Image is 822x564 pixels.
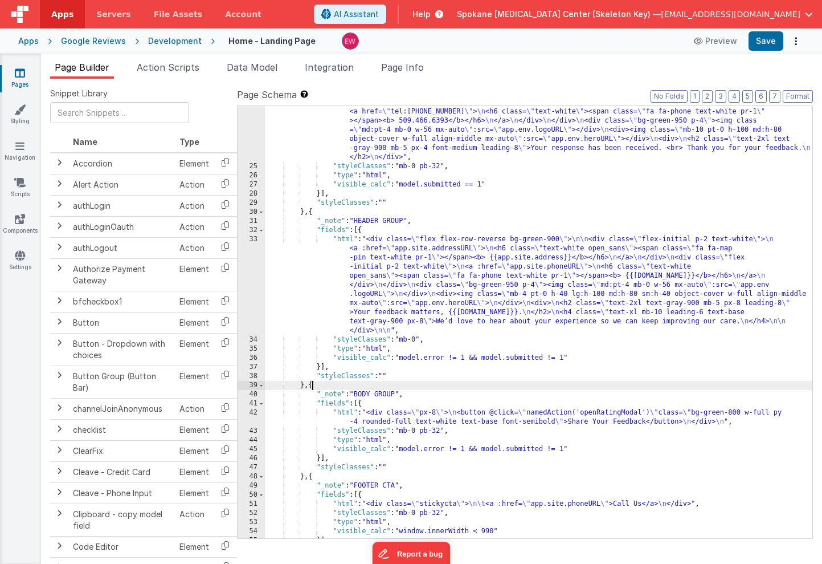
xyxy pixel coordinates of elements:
[769,90,780,103] button: 7
[238,390,265,399] div: 40
[238,436,265,445] div: 44
[238,354,265,363] div: 36
[238,463,265,472] div: 47
[175,461,214,482] td: Element
[412,9,431,20] span: Help
[742,90,753,103] button: 5
[137,62,199,73] span: Action Scripts
[238,62,265,162] div: 24
[61,35,126,47] div: Google Reviews
[238,344,265,354] div: 35
[175,419,214,440] td: Element
[238,536,265,545] div: 55
[68,398,175,419] td: channelJoinAnonymous
[68,312,175,333] td: Button
[702,90,713,103] button: 2
[154,9,203,20] span: File Assets
[788,33,804,49] button: Options
[68,482,175,504] td: Cleave - Phone Input
[18,35,39,47] div: Apps
[175,366,214,398] td: Element
[238,518,265,527] div: 53
[238,363,265,372] div: 37
[238,208,265,217] div: 30
[51,9,73,20] span: Apps
[238,481,265,490] div: 49
[68,440,175,461] td: ClearFix
[73,137,97,147] span: Name
[314,5,386,24] button: AI Assistant
[68,216,175,237] td: authLoginOauth
[238,217,265,226] div: 31
[227,62,277,73] span: Data Model
[68,237,175,258] td: authLogout
[238,171,265,180] div: 26
[68,333,175,366] td: Button - Dropdown with choices
[68,258,175,291] td: Authorize Payment Gateway
[238,408,265,427] div: 42
[238,335,265,344] div: 34
[238,372,265,381] div: 38
[228,36,316,45] h4: Home - Landing Page
[238,381,265,390] div: 39
[238,509,265,518] div: 52
[175,536,214,557] td: Element
[238,180,265,189] div: 27
[68,461,175,482] td: Cleave - Credit Card
[457,9,813,20] button: Spokane [MEDICAL_DATA] Center (Skeleton Key) — [EMAIL_ADDRESS][DOMAIN_NAME]
[68,291,175,312] td: bfcheckbox1
[175,153,214,175] td: Element
[729,90,740,103] button: 4
[238,472,265,481] div: 48
[783,90,813,103] button: Format
[755,90,767,103] button: 6
[175,216,214,237] td: Action
[68,366,175,398] td: Button Group (Button Bar)
[238,198,265,208] div: 29
[175,333,214,366] td: Element
[175,258,214,291] td: Element
[749,31,783,51] button: Save
[305,62,354,73] span: Integration
[179,137,199,147] span: Type
[238,527,265,536] div: 54
[175,291,214,312] td: Element
[457,9,661,20] span: Spokane [MEDICAL_DATA] Center (Skeleton Key) —
[68,504,175,536] td: Clipboard - copy model field
[381,62,424,73] span: Page Info
[238,235,265,335] div: 33
[50,102,189,123] input: Search Snippets ...
[68,195,175,216] td: authLogin
[334,9,379,20] span: AI Assistant
[175,237,214,258] td: Action
[651,90,688,103] button: No Folds
[68,536,175,557] td: Code Editor
[68,419,175,440] td: checklist
[237,88,297,102] span: Page Schema
[55,62,109,73] span: Page Builder
[238,490,265,500] div: 50
[687,32,744,50] button: Preview
[175,440,214,461] td: Element
[690,90,700,103] button: 1
[68,174,175,195] td: Alert Action
[661,9,800,20] span: [EMAIL_ADDRESS][DOMAIN_NAME]
[175,504,214,536] td: Action
[238,399,265,408] div: 41
[175,482,214,504] td: Element
[238,500,265,509] div: 51
[238,226,265,235] div: 32
[175,195,214,216] td: Action
[238,189,265,198] div: 28
[175,398,214,419] td: Action
[342,33,358,49] img: daf6185105a2932719d0487c37da19b1
[238,427,265,436] div: 43
[175,174,214,195] td: Action
[238,454,265,463] div: 46
[175,312,214,333] td: Element
[148,35,202,47] div: Development
[238,162,265,171] div: 25
[715,90,726,103] button: 3
[238,445,265,454] div: 45
[68,153,175,175] td: Accordion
